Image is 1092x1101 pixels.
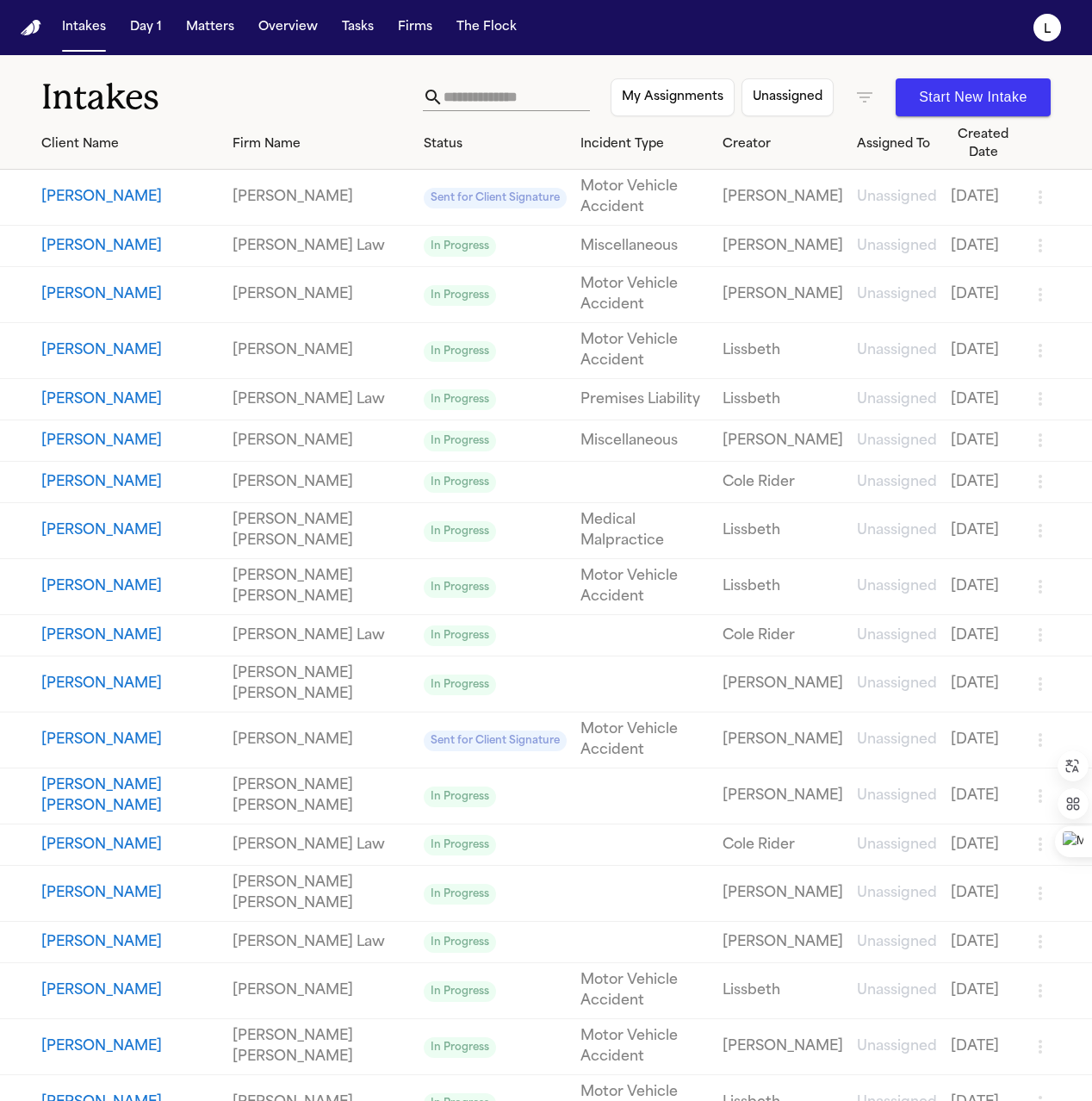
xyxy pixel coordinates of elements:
span: In Progress [424,285,496,306]
a: View details for Ayelen Carrion [857,340,937,361]
a: View details for Adama Fall [857,284,937,305]
a: View details for Melinda Chavez [857,674,937,694]
a: View details for Chuck Cates [857,932,937,953]
a: View details for Adama Fall [723,284,843,305]
a: View details for Ayelen Carrion [951,340,1016,361]
a: View details for Melinda Chavez [951,674,1016,694]
a: View details for Naomi Dominguez Uribe [233,566,410,607]
div: Status [424,135,567,153]
a: View details for Doreen Allred [723,520,843,541]
button: View details for jocelyn Rowel-venegas [41,730,219,750]
a: View details for Jhonathan Patino [424,1036,567,1058]
a: View details for Scott Henry [233,873,410,914]
a: View details for Celeste Canseco [857,472,937,493]
a: View details for Celeste Canseco [951,472,1016,493]
a: View details for Tiwanna Dellop [580,389,709,410]
a: View details for Melinda Chavez [424,674,567,695]
button: View details for Doreen Allred [41,520,219,541]
div: Creator [723,135,843,153]
button: View details for Salvador Jr. Arocha [41,775,219,817]
a: View details for Juanita Hickman [424,834,567,855]
a: Intakes [55,12,113,43]
span: Sent for Client Signature [424,188,567,208]
a: View details for Chuck Cates [951,932,1016,953]
div: Incident Type [580,135,709,153]
div: Created Date [951,126,1016,162]
a: View details for Naomi Dominguez Uribe [41,576,219,597]
a: The Flock [450,12,524,43]
span: Unassigned [857,344,937,358]
span: In Progress [424,932,496,953]
a: View details for Alejandro Arriaga [857,187,937,208]
a: Day 1 [123,12,169,43]
button: View details for Kano Dennard [41,236,219,257]
h1: Intakes [41,76,423,119]
a: View details for Salvador Jr. Arocha [857,786,937,806]
a: View details for Ayelen Carrion [723,340,843,361]
a: View details for Tiwanna Dellop [857,389,937,410]
a: View details for Jhonathan Patino [951,1036,1016,1057]
a: View details for Tiwanna Dellop [233,389,410,410]
a: View details for Jhonathan Patino [580,1026,709,1067]
a: View details for Theresa Ringo [41,625,219,646]
a: View details for Ayelen Carrion [424,340,567,362]
a: View details for Alejandro Arriaga [951,187,1016,208]
a: View details for Juanita Hickman [233,835,410,855]
span: Unassigned [857,580,937,594]
button: View details for Chuck Cates [41,932,219,953]
button: View details for Tiwanna Dellop [41,389,219,410]
span: Unassigned [857,789,937,803]
span: Unassigned [857,393,937,407]
a: Firms [391,12,439,43]
a: View details for Adama Fall [41,284,219,305]
a: View details for Adama Fall [951,284,1016,305]
a: View details for Alejandro Arriaga [424,187,567,208]
a: View details for jocelyn Rowel-venegas [233,730,410,750]
span: Unassigned [857,838,937,852]
a: View details for Alexander Ponce [580,970,709,1011]
a: View details for Kano Dennard [723,236,843,257]
a: View details for Juanita Hickman [41,835,219,855]
a: View details for Salvador Jr. Arocha [723,786,843,806]
span: In Progress [424,625,496,646]
a: View details for Theresa Ringo [857,625,937,646]
a: View details for Kano Dennard [951,236,1016,257]
a: View details for Doreen Allred [424,520,567,542]
a: View details for Doreen Allred [857,520,937,541]
span: Unassigned [857,936,937,949]
button: View details for Celeste Canseco [41,472,219,493]
button: View details for Ayelen Carrion [41,340,219,361]
a: View details for Naomi Dominguez Uribe [951,576,1016,597]
span: In Progress [424,577,496,598]
a: Matters [179,12,241,43]
a: View details for jocelyn Rowel-venegas [951,730,1016,750]
a: View details for Scott Henry [41,883,219,904]
div: Firm Name [233,135,410,153]
span: In Progress [424,389,496,410]
button: View details for Jeff Webb [41,431,219,451]
a: View details for Salvador Jr. Arocha [951,786,1016,806]
a: View details for Jeff Webb [580,431,709,451]
a: View details for Celeste Canseco [424,471,567,493]
button: View details for Jhonathan Patino [41,1036,219,1057]
a: View details for Naomi Dominguez Uribe [580,566,709,607]
a: View details for Doreen Allred [580,510,709,551]
a: View details for Chuck Cates [424,931,567,953]
a: View details for Melinda Chavez [723,674,843,694]
span: In Progress [424,981,496,1002]
button: Start New Intake [896,78,1051,116]
span: Unassigned [857,733,937,747]
span: Unassigned [857,239,937,253]
a: View details for Alexander Ponce [723,980,843,1001]
button: View details for Alejandro Arriaga [41,187,219,208]
button: View details for Melinda Chavez [41,674,219,694]
a: View details for Alexander Ponce [424,980,567,1002]
span: In Progress [424,521,496,542]
a: View details for Alejandro Arriaga [233,187,410,208]
a: View details for Juanita Hickman [951,835,1016,855]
